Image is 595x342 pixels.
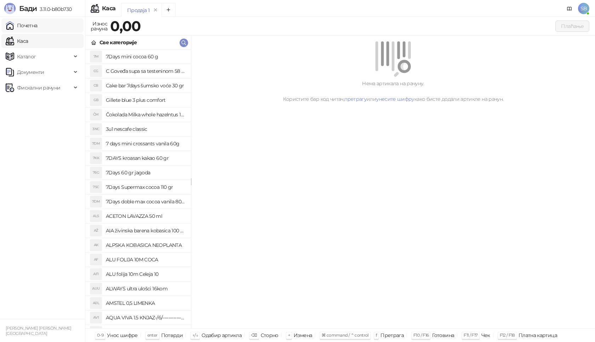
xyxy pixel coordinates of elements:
[106,239,185,251] h4: ALPSKA KOBASICA NEOPLANTA
[6,34,28,48] a: Каса
[106,254,185,265] h4: ALU FOLIJA 10M COCA
[192,332,198,338] span: ↑/↓
[106,109,185,120] h4: Čokolada Milka whole hazelntus 100 gr
[90,210,102,222] div: AL5
[147,332,158,338] span: enter
[106,225,185,236] h4: AIA živinska barena kobasica 100 gr
[106,123,185,135] h4: 3u1 nescafe classic
[90,80,102,91] div: CB
[90,51,102,62] div: 7M
[89,19,109,33] div: Износ рачуна
[106,65,185,77] h4: C Goveđa supa sa testeninom 58 grama
[6,326,72,336] small: [PERSON_NAME] [PERSON_NAME] [GEOGRAPHIC_DATA]
[106,196,185,207] h4: 7Days doble max cocoa vanila 80 gr
[288,332,290,338] span: +
[90,239,102,251] div: AK
[200,80,586,103] div: Нема артикала на рачуну. Користите бар код читач, или како бисте додали артикле на рачун.
[100,39,137,46] div: Све категорије
[106,181,185,193] h4: 7Days Supermax cocoa 110 gr
[90,94,102,106] div: GB
[106,167,185,178] h4: 7Days 60 gr jagoda
[90,65,102,77] div: CG
[106,94,185,106] h4: Gillete blue 3 plus comfort
[102,6,115,11] div: Каса
[90,283,102,294] div: AUU
[555,21,589,32] button: Плаћање
[261,331,278,340] div: Сторно
[6,18,38,33] a: Почетна
[90,312,102,323] div: AV1
[376,332,377,338] span: f
[294,331,312,340] div: Измена
[376,96,414,102] a: унесите шифру
[413,332,429,338] span: F10 / F16
[37,6,72,12] span: 3.11.0-b80b730
[4,3,16,14] img: Logo
[202,331,242,340] div: Одабир артикла
[90,138,102,149] div: 7DM
[85,50,191,328] div: grid
[344,96,367,102] a: претрагу
[97,332,103,338] span: 0-9
[518,331,557,340] div: Платна картица
[322,332,369,338] span: ⌘ command / ⌃ control
[90,297,102,309] div: A0L
[432,331,454,340] div: Готовина
[106,210,185,222] h4: ACETON LAVAZZA 50 ml
[106,297,185,309] h4: AMSTEL 0,5 LIMENKA
[106,268,185,280] h4: ALU folija 10m Celeja 10
[106,138,185,149] h4: 7 days mini crossants vanila 60g
[106,283,185,294] h4: ALWAYS ultra ulošci 16kom
[107,331,138,340] div: Унос шифре
[106,51,185,62] h4: 7Days mini cocoa 60 g
[90,326,102,338] div: AVR
[110,17,141,35] strong: 0,00
[127,6,149,14] div: Продаја 1
[90,181,102,193] div: 7SC
[19,4,37,13] span: Бади
[17,50,36,64] span: Каталог
[578,3,589,14] span: SB
[500,332,515,338] span: F12 / F18
[161,3,176,17] button: Add tab
[90,123,102,135] div: 3NC
[380,331,404,340] div: Претрага
[151,7,160,13] button: remove
[481,331,490,340] div: Чек
[161,331,183,340] div: Потврди
[106,326,185,338] h4: AQUA VIVA REBOOT 0.75L-/12/--
[464,332,477,338] span: F11 / F17
[90,167,102,178] div: 76G
[17,81,60,95] span: Фискални рачуни
[106,312,185,323] h4: AQUA VIVA 1.5 KNJAZ-/6/-----------------
[564,3,575,14] a: Документација
[90,254,102,265] div: AF
[90,109,102,120] div: ČM
[90,268,102,280] div: AF1
[90,225,102,236] div: AŽ
[251,332,257,338] span: ⌫
[17,65,44,79] span: Документи
[106,80,185,91] h4: Cake bar 7days šumsko voće 30 gr
[90,196,102,207] div: 7DM
[90,152,102,164] div: 7KK
[106,152,185,164] h4: 7DAYS kroasan kakao 60 gr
